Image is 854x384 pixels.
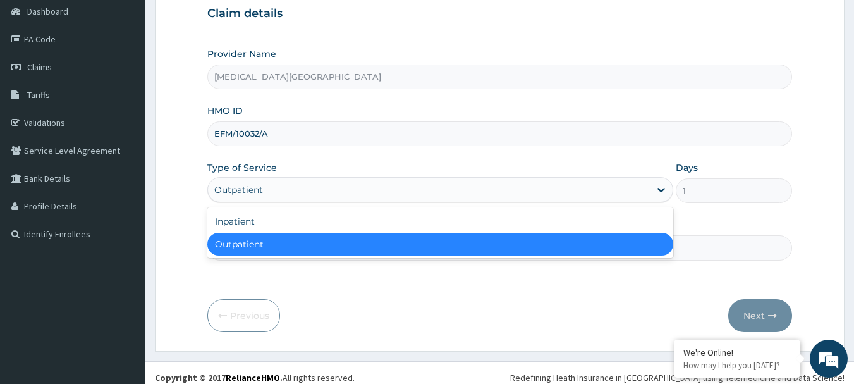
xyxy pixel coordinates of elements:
[155,372,283,383] strong: Copyright © 2017 .
[676,161,698,174] label: Days
[683,360,791,371] p: How may I help you today?
[207,47,276,60] label: Provider Name
[27,6,68,17] span: Dashboard
[66,71,212,87] div: Chat with us now
[207,7,793,21] h3: Claim details
[207,233,673,256] div: Outpatient
[214,183,263,196] div: Outpatient
[207,299,280,332] button: Previous
[6,252,241,297] textarea: Type your message and hit 'Enter'
[510,371,845,384] div: Redefining Heath Insurance in [GEOGRAPHIC_DATA] using Telemedicine and Data Science!
[207,161,277,174] label: Type of Service
[73,113,174,240] span: We're online!
[27,89,50,101] span: Tariffs
[23,63,51,95] img: d_794563401_company_1708531726252_794563401
[207,210,673,233] div: Inpatient
[728,299,792,332] button: Next
[226,372,280,383] a: RelianceHMO
[27,61,52,73] span: Claims
[207,121,793,146] input: Enter HMO ID
[207,104,243,117] label: HMO ID
[207,6,238,37] div: Minimize live chat window
[683,347,791,358] div: We're Online!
